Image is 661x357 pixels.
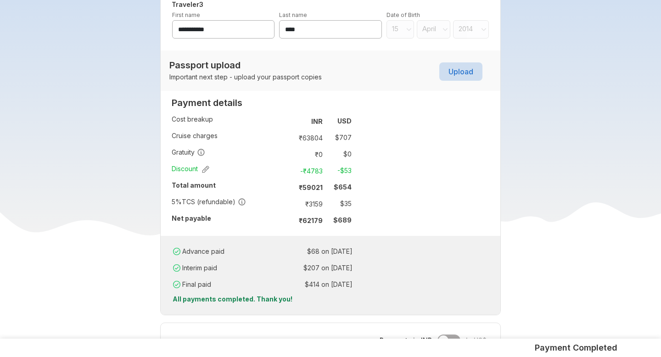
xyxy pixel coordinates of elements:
label: Last name [279,11,307,18]
p: All payments completed. Thank you! [168,295,493,304]
h2: Passport upload [169,60,322,71]
td: ₹ 0 [288,148,326,161]
td: ₹ 63804 [288,131,326,144]
td: -$ 53 [326,164,352,177]
td: ₹ 3159 [288,197,326,210]
td: : [284,195,288,212]
span: Payments in INR [380,336,432,345]
td: : [284,129,288,146]
svg: angle down [443,25,448,34]
h2: Payment details [172,97,352,108]
td: $ 68 on [DATE] [269,245,353,258]
strong: USD [337,117,352,125]
p: Important next step - upload your passport copies [169,73,322,82]
td: : [284,179,288,195]
td: Cruise charges [172,129,284,146]
span: TCS (refundable) [172,197,246,206]
strong: $ 654 [334,183,352,191]
td: $ 0 [326,148,352,161]
strong: ₹ 59021 [299,184,323,191]
td: $ 707 [326,131,352,144]
span: 15 [392,24,404,33]
td: $ 414 on [DATE] [269,278,353,291]
td: -₹ 4783 [288,164,326,177]
span: 2014 [459,24,478,33]
label: First name [172,11,200,18]
td: : [284,113,288,129]
td: : [265,243,269,260]
h5: Payment Completed [535,342,617,353]
div: 5 % [172,197,182,206]
td: Interim paid [171,260,265,276]
td: $ 207 on [DATE] [269,262,353,274]
strong: $ 689 [333,216,352,224]
strong: ₹ 62179 [299,217,323,224]
strong: Net payable [172,214,211,222]
span: In US$ [466,336,487,345]
td: : [265,276,269,293]
span: Discount [172,164,209,173]
strong: Total amount [172,181,216,189]
span: Gratuity [172,148,205,157]
td: Final paid [171,276,265,293]
td: : [284,162,288,179]
td: : [284,146,288,162]
h2: Payment terms [172,337,352,348]
td: Cost breakup [172,113,284,129]
td: $ 35 [326,197,352,210]
svg: angle down [481,25,487,34]
label: Date of Birth [387,11,420,18]
td: : [265,260,269,276]
strong: INR [311,117,323,125]
svg: angle down [406,25,412,34]
button: Upload [439,62,482,81]
span: April [422,24,439,33]
td: Advance paid [171,243,265,260]
td: : [284,212,288,229]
